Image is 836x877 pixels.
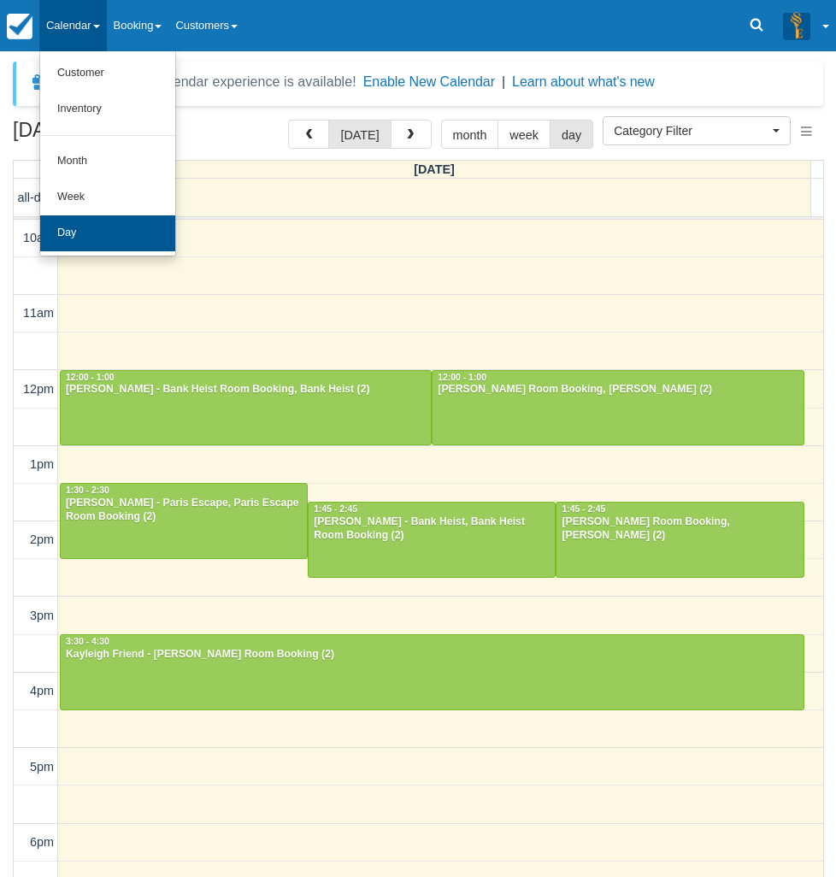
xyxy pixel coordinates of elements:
[66,637,109,646] span: 3:30 - 4:30
[13,120,229,151] h2: [DATE]
[30,609,54,622] span: 3pm
[314,504,357,514] span: 1:45 - 2:45
[23,382,54,396] span: 12pm
[512,74,655,89] a: Learn about what's new
[23,231,54,244] span: 10am
[57,72,356,92] div: A new Booking Calendar experience is available!
[40,215,175,251] a: Day
[614,122,768,139] span: Category Filter
[556,502,804,577] a: 1:45 - 2:45[PERSON_NAME] Room Booking, [PERSON_NAME] (2)
[40,56,175,91] a: Customer
[308,502,556,577] a: 1:45 - 2:45[PERSON_NAME] - Bank Heist, Bank Heist Room Booking (2)
[437,383,798,397] div: [PERSON_NAME] Room Booking, [PERSON_NAME] (2)
[414,162,455,176] span: [DATE]
[363,74,495,91] button: Enable New Calendar
[30,533,54,546] span: 2pm
[550,120,593,149] button: day
[60,634,804,709] a: 3:30 - 4:30Kayleigh Friend - [PERSON_NAME] Room Booking (2)
[603,116,791,145] button: Category Filter
[502,74,505,89] span: |
[66,486,109,495] span: 1:30 - 2:30
[65,648,799,662] div: Kayleigh Friend - [PERSON_NAME] Room Booking (2)
[65,383,427,397] div: [PERSON_NAME] - Bank Heist Room Booking, Bank Heist (2)
[30,457,54,471] span: 1pm
[18,191,54,204] span: all-day
[328,120,391,149] button: [DATE]
[432,370,804,445] a: 12:00 - 1:00[PERSON_NAME] Room Booking, [PERSON_NAME] (2)
[60,370,432,445] a: 12:00 - 1:00[PERSON_NAME] - Bank Heist Room Booking, Bank Heist (2)
[30,760,54,774] span: 5pm
[438,373,486,382] span: 12:00 - 1:00
[562,504,605,514] span: 1:45 - 2:45
[23,306,54,320] span: 11am
[40,91,175,127] a: Inventory
[40,144,175,180] a: Month
[30,684,54,697] span: 4pm
[561,515,798,543] div: [PERSON_NAME] Room Booking, [PERSON_NAME] (2)
[783,12,810,39] img: A3
[65,497,303,524] div: [PERSON_NAME] - Paris Escape, Paris Escape Room Booking (2)
[313,515,550,543] div: [PERSON_NAME] - Bank Heist, Bank Heist Room Booking (2)
[30,835,54,849] span: 6pm
[497,120,550,149] button: week
[60,483,308,558] a: 1:30 - 2:30[PERSON_NAME] - Paris Escape, Paris Escape Room Booking (2)
[7,14,32,39] img: checkfront-main-nav-mini-logo.png
[39,51,176,256] ul: Calendar
[66,373,115,382] span: 12:00 - 1:00
[441,120,499,149] button: month
[40,180,175,215] a: Week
